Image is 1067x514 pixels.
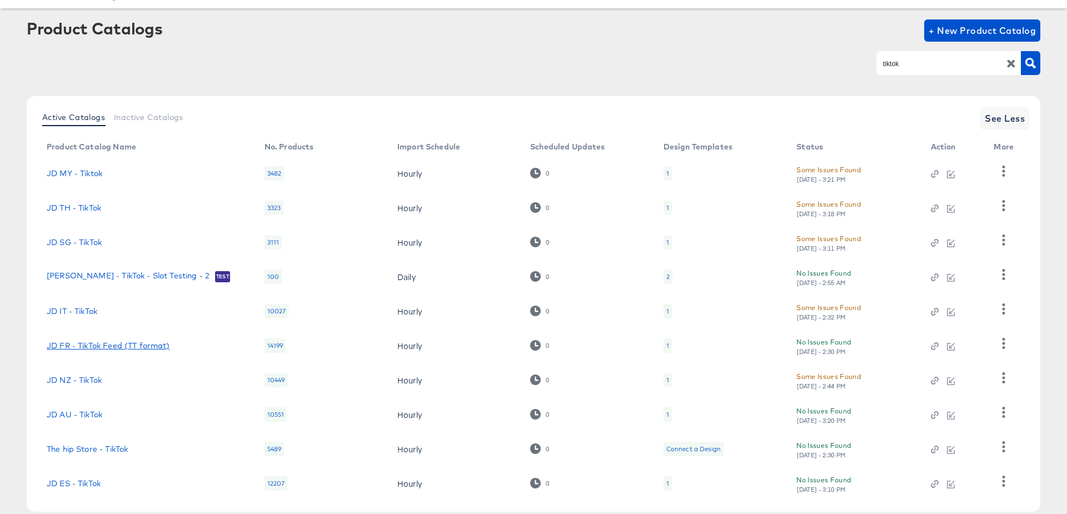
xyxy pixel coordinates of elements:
div: 0 [545,411,550,418]
button: + New Product Catalog [924,19,1040,42]
button: See Less [980,107,1029,129]
div: Connect a Design [666,445,721,453]
td: Hourly [388,156,521,191]
td: Hourly [388,294,521,328]
a: JD SG - TikTok [47,238,102,247]
td: Hourly [388,328,521,363]
div: [DATE] - 3:21 PM [796,176,846,183]
div: 1 [666,307,669,316]
div: 0 [545,169,550,177]
div: 0 [530,271,550,282]
td: Hourly [388,466,521,501]
div: 2 [664,270,672,284]
a: JD NZ - TikTok [47,376,102,385]
div: 3323 [265,201,284,215]
div: 0 [545,342,550,350]
div: 100 [265,270,282,284]
div: Product Catalogs [27,19,162,37]
div: 1 [666,238,669,247]
div: Import Schedule [397,142,460,151]
div: 0 [545,376,550,384]
div: 0 [545,273,550,281]
div: [DATE] - 3:18 PM [796,210,846,218]
div: Product Catalog Name [47,142,136,151]
div: 0 [530,168,550,178]
a: JD FR - TikTok Feed (TT format) [47,341,170,350]
div: 10551 [265,407,287,422]
div: 1 [666,203,669,212]
a: JD IT - TikTok [47,307,97,316]
a: [PERSON_NAME] - TikTok - Slot Testing - 2 [47,271,210,282]
div: 0 [530,340,550,351]
th: More [985,138,1027,156]
a: JD ES - TikTok [47,479,101,488]
a: JD TH - TikTok [47,203,101,212]
span: Test [215,272,230,281]
td: Hourly [388,191,521,225]
div: 10449 [265,373,288,387]
span: Active Catalogs [42,113,105,122]
div: 1 [664,476,672,491]
div: 1 [664,201,672,215]
div: 1 [664,338,672,353]
div: Design Templates [664,142,732,151]
th: Status [787,138,921,156]
div: [DATE] - 2:32 PM [796,313,846,321]
div: Some Issues Found [796,198,861,210]
div: 0 [545,307,550,315]
th: Action [922,138,985,156]
div: 0 [545,480,550,487]
a: JD MY - Tiktok [47,169,102,178]
input: Search Product Catalogs [881,57,999,70]
button: Some Issues Found[DATE] - 2:32 PM [796,302,861,321]
div: 3111 [265,235,282,249]
div: Some Issues Found [796,164,861,176]
div: 0 [530,409,550,420]
div: Some Issues Found [796,302,861,313]
div: 3482 [265,166,285,181]
div: 0 [530,478,550,488]
button: Some Issues Found[DATE] - 3:11 PM [796,233,861,252]
div: 0 [530,237,550,247]
span: See Less [985,111,1025,126]
div: [DATE] - 2:44 PM [796,382,846,390]
div: 12207 [265,476,288,491]
div: 1 [664,235,672,249]
div: [DATE] - 3:11 PM [796,244,846,252]
a: The hip Store - TikTok [47,445,128,453]
div: Some Issues Found [796,233,861,244]
td: Hourly [388,363,521,397]
div: 1 [664,373,672,387]
button: Some Issues Found[DATE] - 3:21 PM [796,164,861,183]
div: 1 [666,376,669,385]
div: Connect a Design [664,442,724,456]
button: Some Issues Found[DATE] - 3:18 PM [796,198,861,218]
div: 1 [664,166,672,181]
td: Hourly [388,397,521,432]
div: 1 [664,407,672,422]
span: Inactive Catalogs [114,113,183,122]
div: 0 [545,204,550,212]
div: 1 [666,479,669,488]
div: 14199 [265,338,286,353]
div: 1 [664,304,672,318]
div: 5489 [265,442,285,456]
div: Scheduled Updates [530,142,605,151]
div: Some Issues Found [796,371,861,382]
div: 0 [530,375,550,385]
div: 0 [545,238,550,246]
div: 2 [666,272,670,281]
div: 0 [530,306,550,316]
td: Hourly [388,432,521,466]
a: JD AU - TikTok [47,410,102,419]
div: 1 [666,410,669,419]
span: + New Product Catalog [929,23,1036,38]
button: Some Issues Found[DATE] - 2:44 PM [796,371,861,390]
div: 10027 [265,304,289,318]
div: 0 [530,443,550,454]
div: 0 [545,445,550,453]
div: 0 [530,202,550,213]
td: Daily [388,260,521,294]
div: 1 [666,169,669,178]
td: Hourly [388,225,521,260]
